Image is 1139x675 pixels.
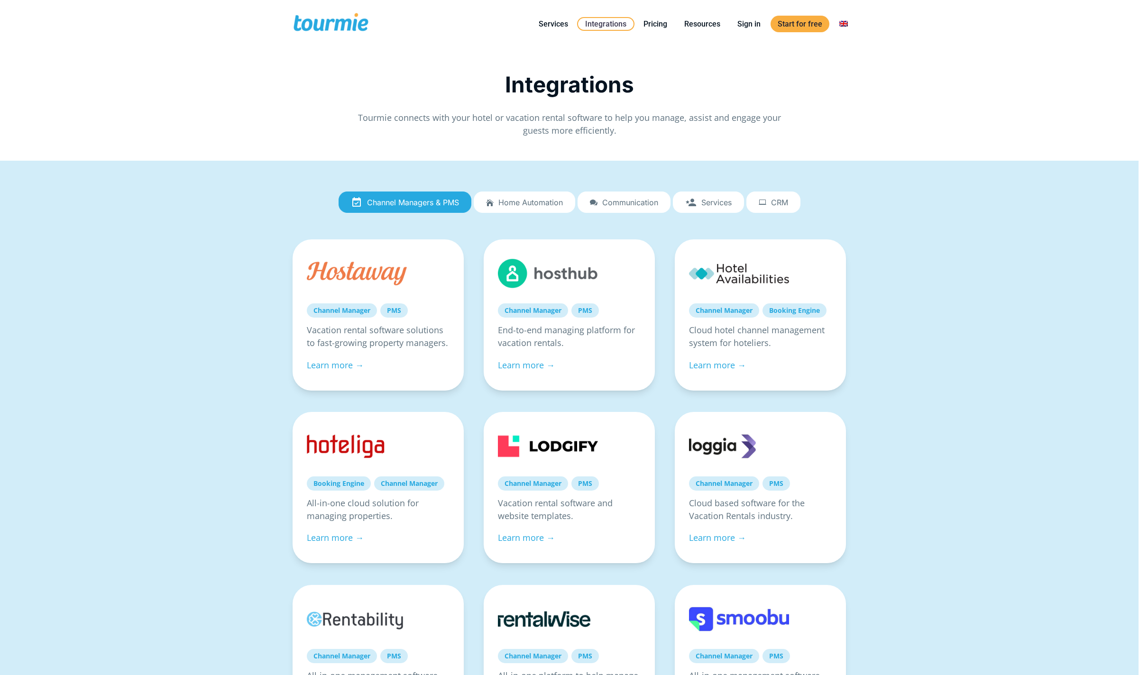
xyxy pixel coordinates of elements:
[689,476,759,491] a: Channel Manager
[498,476,568,491] a: Channel Manager
[307,324,450,349] p: Vacation rental software solutions to fast-growing property managers.
[689,532,746,543] a: Learn more →
[307,497,450,522] p: All-in-one cloud solution for managing properties.
[762,303,827,318] a: Booking Engine
[498,198,563,207] span: Home automation
[307,303,377,318] a: Channel Manager
[673,192,744,213] a: Services
[339,192,471,213] a: Channel Managers & PMS
[771,16,829,32] a: Start for free
[636,18,674,30] a: Pricing
[771,198,788,207] span: CRM
[498,649,568,663] a: Channel Manager
[498,359,555,371] a: Learn more →
[571,476,599,491] a: PMS
[730,18,768,30] a: Sign in
[307,476,371,491] a: Booking Engine
[746,192,800,213] a: CRM
[307,359,364,371] a: Learn more →
[498,324,641,349] p: End-to-end managing platform for vacation rentals.
[505,71,634,98] span: Integrations
[571,303,599,318] a: PMS
[677,18,727,30] a: Resources
[762,649,790,663] a: PMS
[374,476,444,491] a: Channel Manager
[380,303,408,318] a: PMS
[689,497,832,522] p: Cloud based software for the Vacation Rentals industry.
[498,303,568,318] a: Channel Manager
[577,17,634,31] a: Integrations
[689,359,746,371] a: Learn more →
[571,649,599,663] a: PMS
[532,18,575,30] a: Services
[689,324,832,349] p: Cloud hotel channel management system for hoteliers.
[762,476,790,491] a: PMS
[578,192,671,213] a: Communication
[701,198,732,207] span: Services
[367,198,459,207] span: Channel Managers & PMS
[602,198,658,207] span: Communication
[307,532,364,543] a: Learn more →
[307,649,377,663] a: Channel Manager
[498,532,555,543] a: Learn more →
[380,649,408,663] a: PMS
[689,649,759,663] a: Channel Manager
[474,192,575,213] a: Home automation
[358,112,781,136] span: Tourmie connects with your hotel or vacation rental software to help you manage, assist and engag...
[689,303,759,318] a: Channel Manager
[498,497,641,522] p: Vacation rental software and website templates.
